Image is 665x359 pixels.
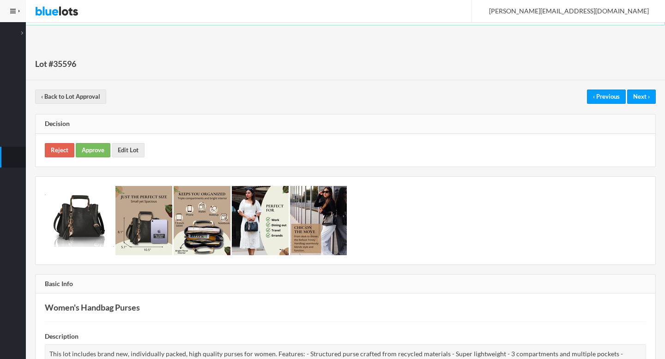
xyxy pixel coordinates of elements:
[76,143,110,157] a: Approve
[45,303,646,312] h3: Women's Handbag Purses
[174,186,230,255] img: 77fb662b-63e6-4cca-aafc-f833b53cf9ac-1734151498.jpg
[112,143,145,157] a: Edit Lot
[45,143,74,157] a: Reject
[479,7,649,15] span: [PERSON_NAME][EMAIL_ADDRESS][DOMAIN_NAME]
[627,90,656,104] a: Next ›
[35,57,76,71] h1: Lot #35596
[290,186,347,255] img: cec62bae-0a14-4572-8833-67b54584c377-1734151500.jpg
[45,331,79,342] label: Description
[45,194,114,247] img: 27010043-7dbd-4036-8655-e6fe53f9867a-1734151496.jpg
[35,90,106,104] a: ‹ Back to Lot Approval
[36,114,655,134] div: Decision
[232,186,289,255] img: 2359e6b2-5344-4f88-8409-bcce1bc81641-1734151499.jpg
[587,90,626,104] a: ‹ Previous
[36,275,655,294] div: Basic Info
[115,186,172,255] img: 054a1911-0c1b-4526-8d78-8c7a8894ce16-1734151496.jpg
